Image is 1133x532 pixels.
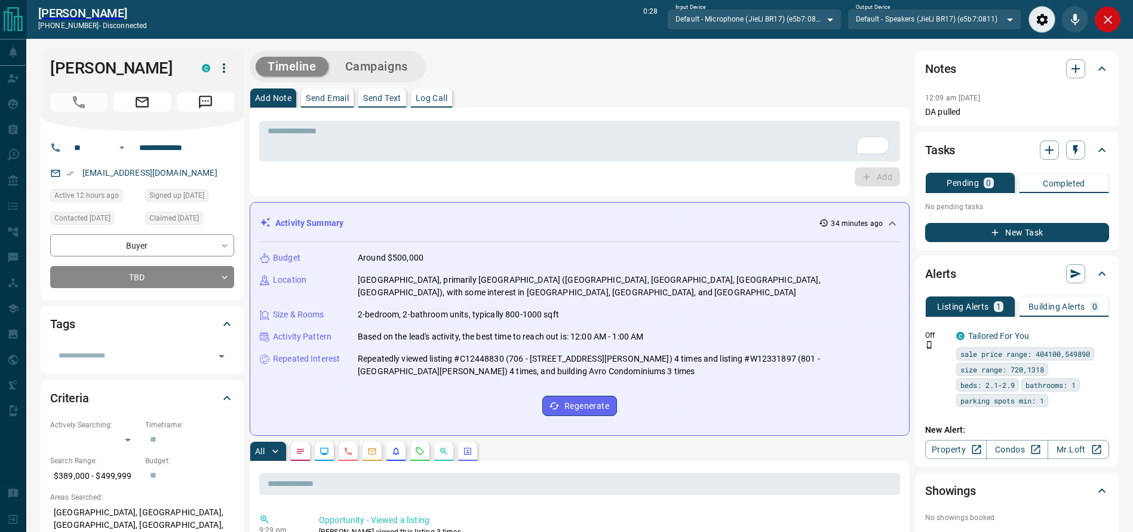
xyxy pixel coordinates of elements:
p: Activity Pattern [273,331,331,343]
div: Tasks [925,136,1109,164]
p: Repeated Interest [273,353,340,365]
p: 0:28 [643,6,658,33]
h2: Showings [925,481,976,500]
p: 2-bedroom, 2-bathroom units, typically 800-1000 sqft [358,308,559,321]
h1: [PERSON_NAME] [50,59,184,78]
p: Search Range: [50,455,139,466]
label: Output Device [856,4,890,11]
svg: Push Notification Only [925,341,934,349]
div: Sun Oct 12 2025 [50,212,139,228]
p: Repeatedly viewed listing #C12448830 (706 - [STREET_ADDRESS][PERSON_NAME]) 4 times and listing #W... [358,353,899,378]
div: Notes [925,54,1109,83]
p: Activity Summary [275,217,343,230]
h2: Tasks [925,140,955,160]
h2: Notes [925,59,956,78]
p: $389,000 - $499,999 [50,466,139,486]
div: Activity Summary34 minutes ago [260,212,899,234]
p: Size & Rooms [273,308,324,321]
svg: Listing Alerts [391,447,401,456]
span: Active 12 hours ago [54,189,119,201]
p: All [255,447,265,455]
div: Audio Settings [1028,6,1055,33]
p: 0 [986,179,991,187]
a: Condos [986,440,1048,459]
button: Timeline [256,57,328,77]
svg: Emails [367,447,377,456]
p: No showings booked [925,512,1109,523]
span: beds: 2.1-2.9 [960,379,1015,391]
a: Property [925,440,987,459]
span: size range: 720,1318 [960,363,1044,375]
div: Default - Microphone (JieLi BR17) (e5b7:0811) [667,9,841,29]
h2: Criteria [50,389,89,408]
svg: Calls [343,447,353,456]
p: 12:09 am [DATE] [925,94,980,102]
textarea: To enrich screen reader interactions, please activate Accessibility in Grammarly extension settings [268,126,892,157]
a: [EMAIL_ADDRESS][DOMAIN_NAME] [82,168,217,178]
p: DA pulled [925,106,1109,118]
p: New Alert: [925,424,1109,436]
p: Opportunity - Viewed a listing [319,514,895,527]
a: Tailored For You [968,331,1029,341]
button: Open [213,348,230,365]
p: Based on the lead's activity, the best time to reach out is: 12:00 AM - 1:00 AM [358,331,643,343]
label: Input Device [675,4,706,11]
div: Buyer [50,234,234,256]
span: bathrooms: 1 [1025,379,1076,391]
svg: Email Verified [66,169,74,178]
p: Completed [1043,179,1085,188]
p: No pending tasks [925,198,1109,216]
span: sale price range: 404100,549890 [960,348,1090,360]
p: Listing Alerts [937,302,989,311]
div: Criteria [50,384,234,412]
svg: Lead Browsing Activity [320,447,329,456]
div: TBD [50,266,234,288]
button: Regenerate [542,396,617,416]
p: 1 [996,302,1001,311]
svg: Requests [415,447,425,456]
button: Open [115,140,129,155]
div: Sun Oct 12 2025 [145,212,234,228]
button: Campaigns [333,57,420,77]
svg: Agent Actions [463,447,472,456]
span: Contacted [DATE] [54,212,110,224]
div: Tags [50,310,234,338]
a: Mr.Loft [1048,440,1109,459]
span: Claimed [DATE] [149,212,199,224]
p: Areas Searched: [50,492,234,503]
div: Close [1094,6,1121,33]
p: Send Text [363,94,401,102]
p: Around $500,000 [358,252,423,264]
div: Showings [925,476,1109,505]
p: Add Note [255,94,291,102]
div: Sun Oct 12 2025 [50,189,139,206]
button: New Task [925,223,1109,242]
p: Timeframe: [145,420,234,430]
p: 34 minutes ago [831,218,883,229]
p: Budget [273,252,300,264]
div: condos.ca [956,332,965,340]
span: Call [50,93,108,112]
span: Email [113,93,171,112]
span: parking spots min: 1 [960,395,1044,406]
p: Actively Searching: [50,420,139,430]
p: Send Email [306,94,349,102]
svg: Opportunities [439,447,449,456]
div: Alerts [925,259,1109,288]
p: Pending [947,179,979,187]
span: Signed up [DATE] [149,189,204,201]
p: Off [925,330,949,341]
div: Default - Speakers (JieLi BR17) (e5b7:0811) [848,9,1021,29]
p: [PHONE_NUMBER] - [38,20,147,31]
div: Mute [1061,6,1088,33]
svg: Notes [296,447,305,456]
span: Message [177,93,234,112]
p: Building Alerts [1028,302,1085,311]
p: Location [273,274,306,286]
p: Budget: [145,455,234,466]
a: [PERSON_NAME] [38,6,147,20]
p: 0 [1092,302,1097,311]
div: Sun Oct 12 2025 [145,189,234,206]
p: [GEOGRAPHIC_DATA], primarily [GEOGRAPHIC_DATA] ([GEOGRAPHIC_DATA], [GEOGRAPHIC_DATA], [GEOGRAPHIC... [358,274,899,299]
